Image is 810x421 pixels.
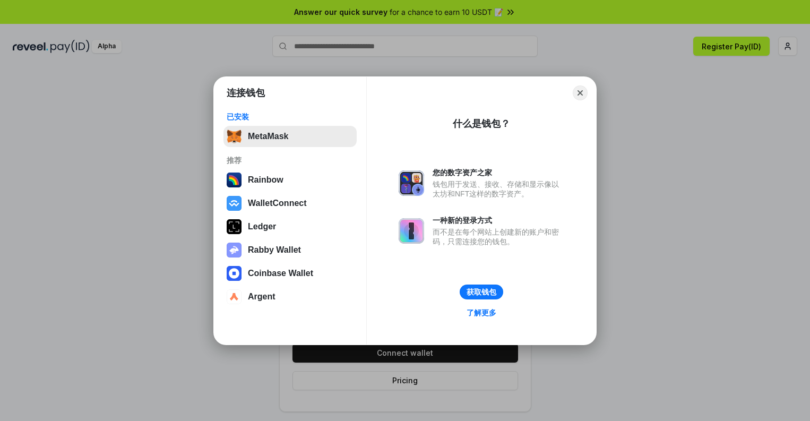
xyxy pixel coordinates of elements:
div: 获取钱包 [467,287,496,297]
button: Close [573,85,588,100]
div: MetaMask [248,132,288,141]
img: svg+xml,%3Csvg%20width%3D%2228%22%20height%3D%2228%22%20viewBox%3D%220%200%2028%2028%22%20fill%3D... [227,289,242,304]
div: Rabby Wallet [248,245,301,255]
button: MetaMask [223,126,357,147]
img: svg+xml,%3Csvg%20xmlns%3D%22http%3A%2F%2Fwww.w3.org%2F2000%2Fsvg%22%20fill%3D%22none%22%20viewBox... [399,218,424,244]
div: Ledger [248,222,276,231]
img: svg+xml,%3Csvg%20xmlns%3D%22http%3A%2F%2Fwww.w3.org%2F2000%2Fsvg%22%20fill%3D%22none%22%20viewBox... [399,170,424,196]
img: svg+xml,%3Csvg%20width%3D%2228%22%20height%3D%2228%22%20viewBox%3D%220%200%2028%2028%22%20fill%3D... [227,266,242,281]
button: Argent [223,286,357,307]
img: svg+xml,%3Csvg%20xmlns%3D%22http%3A%2F%2Fwww.w3.org%2F2000%2Fsvg%22%20width%3D%2228%22%20height%3... [227,219,242,234]
a: 了解更多 [460,306,503,320]
div: Coinbase Wallet [248,269,313,278]
button: Ledger [223,216,357,237]
div: 什么是钱包？ [453,117,510,130]
button: 获取钱包 [460,285,503,299]
button: Rabby Wallet [223,239,357,261]
div: Rainbow [248,175,283,185]
button: WalletConnect [223,193,357,214]
img: svg+xml,%3Csvg%20width%3D%2228%22%20height%3D%2228%22%20viewBox%3D%220%200%2028%2028%22%20fill%3D... [227,196,242,211]
div: 一种新的登录方式 [433,216,564,225]
div: 已安装 [227,112,354,122]
img: svg+xml,%3Csvg%20xmlns%3D%22http%3A%2F%2Fwww.w3.org%2F2000%2Fsvg%22%20fill%3D%22none%22%20viewBox... [227,243,242,257]
div: 了解更多 [467,308,496,317]
div: 而不是在每个网站上创建新的账户和密码，只需连接您的钱包。 [433,227,564,246]
img: svg+xml,%3Csvg%20width%3D%22120%22%20height%3D%22120%22%20viewBox%3D%220%200%20120%20120%22%20fil... [227,173,242,187]
img: svg+xml,%3Csvg%20fill%3D%22none%22%20height%3D%2233%22%20viewBox%3D%220%200%2035%2033%22%20width%... [227,129,242,144]
div: 钱包用于发送、接收、存储和显示像以太坊和NFT这样的数字资产。 [433,179,564,199]
h1: 连接钱包 [227,87,265,99]
button: Rainbow [223,169,357,191]
div: WalletConnect [248,199,307,208]
div: Argent [248,292,275,302]
div: 推荐 [227,156,354,165]
button: Coinbase Wallet [223,263,357,284]
div: 您的数字资产之家 [433,168,564,177]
